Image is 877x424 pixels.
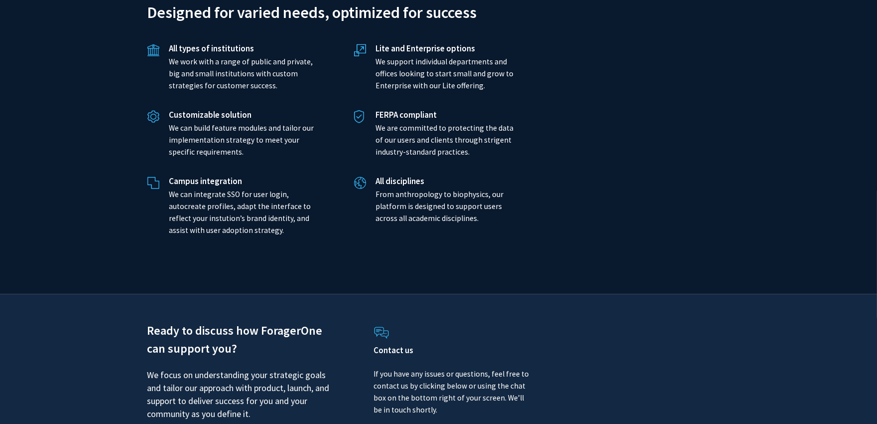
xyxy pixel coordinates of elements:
[376,43,520,53] h5: Lite and Enterprise options
[376,56,520,92] p: We support individual departments and offices looking to start small and grow to Enterprise with ...
[147,322,332,358] h2: Ready to discuss how ForagerOne can support you?
[374,359,531,416] p: If you have any issues or questions, feel free to contact us by clicking below or using the chat ...
[169,43,314,53] h5: All types of institutions
[376,176,520,186] h5: All disciplines
[169,56,314,92] p: We work with a range of public and private, big and small institutions with custom strategies for...
[376,110,520,120] h5: FERPA compliant
[169,110,314,120] h5: Customizable solution
[374,327,389,339] img: Contact Us icon
[376,122,520,158] p: We are committed to protecting the data of our users and clients through strigent industry-standa...
[147,1,531,21] h2: Designed for varied needs, optimized for success
[147,362,332,421] p: We focus on understanding your strategic goals and tailor our approach with product, launch, and ...
[169,176,314,186] h5: Campus integration
[169,189,314,236] p: We can integrate SSO for user login, autocreate profiles, adapt the interface to reflect your ins...
[376,189,520,224] p: From anthropology to biophysics, our platform is designed to support users across all academic di...
[7,379,42,417] iframe: Chat
[374,345,531,355] h4: Contact us
[169,122,314,158] p: We can build feature modules and tailor our implementation strategy to meet your specific require...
